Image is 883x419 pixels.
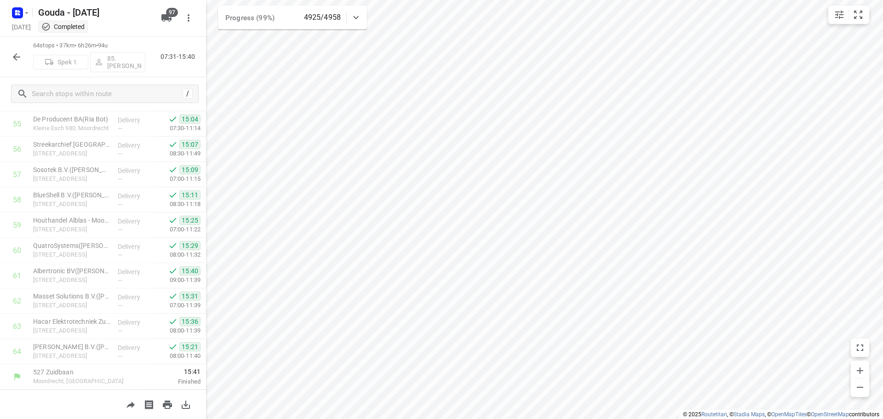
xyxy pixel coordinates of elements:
div: This project completed. You cannot make any changes to it. [41,22,85,31]
span: 15:09 [179,165,201,174]
p: 08:30-11:18 [155,200,201,209]
p: 527 Zuidbaan [33,367,129,377]
p: 08:00-11:40 [155,351,201,361]
p: Hacar Elektrotechniek Zuid West B.V.(Miguel Carapeta) [33,317,110,326]
svg: Done [168,317,178,326]
p: 07:31-15:40 [161,52,199,62]
div: small contained button group [828,6,869,24]
button: 97 [157,9,176,27]
div: / [183,89,193,99]
span: 94u [98,42,108,49]
p: Kleine Esch 980, Moordrecht [33,124,110,133]
a: OpenMapTiles [771,411,807,418]
span: 15:21 [179,342,201,351]
span: Print route [158,400,177,408]
span: — [118,327,122,334]
svg: Done [168,266,178,276]
p: Delivery [118,191,152,201]
div: 55 [13,120,21,128]
button: Map settings [830,6,849,24]
svg: Done [168,190,178,200]
p: Sosotek B.V.(Liana van der Sluijs) [33,165,110,174]
span: — [118,302,122,309]
p: 64 stops • 37km • 6h26m [33,41,145,50]
p: 09:00-11:39 [155,276,201,285]
p: Delivery [118,343,152,352]
span: — [118,150,122,157]
span: 15:36 [179,317,201,326]
p: 07:30-11:14 [155,124,201,133]
p: Grote Esch 80, Moordrecht [33,351,110,361]
span: — [118,252,122,258]
svg: Done [168,241,178,250]
p: Kleine Esch 970, Moordrecht [33,149,110,158]
p: Delivery [118,166,152,175]
p: Moordrecht, [GEOGRAPHIC_DATA] [33,377,129,386]
div: 56 [13,145,21,154]
p: Streekarchief Midden-Holland / Gouwedepot(Coretta Bakker) [33,140,110,149]
span: 15:11 [179,190,201,200]
svg: Done [168,216,178,225]
div: 63 [13,322,21,331]
span: — [118,277,122,284]
span: — [118,201,122,208]
span: 15:40 [179,266,201,276]
span: — [118,125,122,132]
a: Stadia Maps [734,411,765,418]
p: Masset Solutions B.V.(Richard Masset) [33,292,110,301]
p: 07:00-11:15 [155,174,201,184]
p: QuatroSystems(Rivka Davidse) [33,241,110,250]
a: OpenStreetMap [811,411,849,418]
svg: Done [168,292,178,301]
span: 15:25 [179,216,201,225]
span: Print shipping labels [140,400,158,408]
p: 08:00-11:32 [155,250,201,259]
span: 15:07 [179,140,201,149]
p: De Producent BA(Ria Bot) [33,115,110,124]
p: 4925/4958 [304,12,341,23]
p: [STREET_ADDRESS] [33,276,110,285]
p: Houthandel Alblas - Moordrecht(Wendy van Dam ) [33,216,110,225]
p: Noordbaan 920, Moordrecht [33,200,110,209]
span: Share route [121,400,140,408]
p: [STREET_ADDRESS] [33,250,110,259]
a: Routetitan [701,411,727,418]
p: 08:00-11:39 [155,326,201,335]
div: 58 [13,195,21,204]
span: — [118,176,122,183]
div: 59 [13,221,21,230]
span: • [96,42,98,49]
button: Fit zoom [849,6,867,24]
p: Delivery [118,267,152,276]
p: Delivery [118,242,152,251]
span: — [118,226,122,233]
p: Delivery [118,115,152,125]
div: 64 [13,347,21,356]
p: 08:30-11:49 [155,149,201,158]
p: 07:00-11:39 [155,301,201,310]
p: [STREET_ADDRESS] [33,225,110,234]
div: Progress (99%)4925/4958 [218,6,367,29]
span: Progress (99%) [225,14,275,22]
span: 15:29 [179,241,201,250]
span: 15:41 [140,367,201,376]
svg: Done [168,342,178,351]
span: 15:04 [179,115,201,124]
div: 60 [13,246,21,255]
svg: Done [168,115,178,124]
input: Search stops within route [32,87,183,101]
button: More [179,9,198,27]
p: Finished [140,377,201,386]
span: — [118,353,122,360]
svg: Done [168,165,178,174]
div: 57 [13,170,21,179]
svg: Done [168,140,178,149]
span: 97 [166,8,178,17]
p: Albertronic BV(Sebastiaan Adamo) [33,266,110,276]
div: 61 [13,271,21,280]
p: Zuidbaan 548-c, Moordrecht [33,326,110,335]
p: Delivery [118,318,152,327]
span: Download route [177,400,195,408]
span: 15:31 [179,292,201,301]
p: Gouda Holland B.V.(Michael Evers) [33,342,110,351]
